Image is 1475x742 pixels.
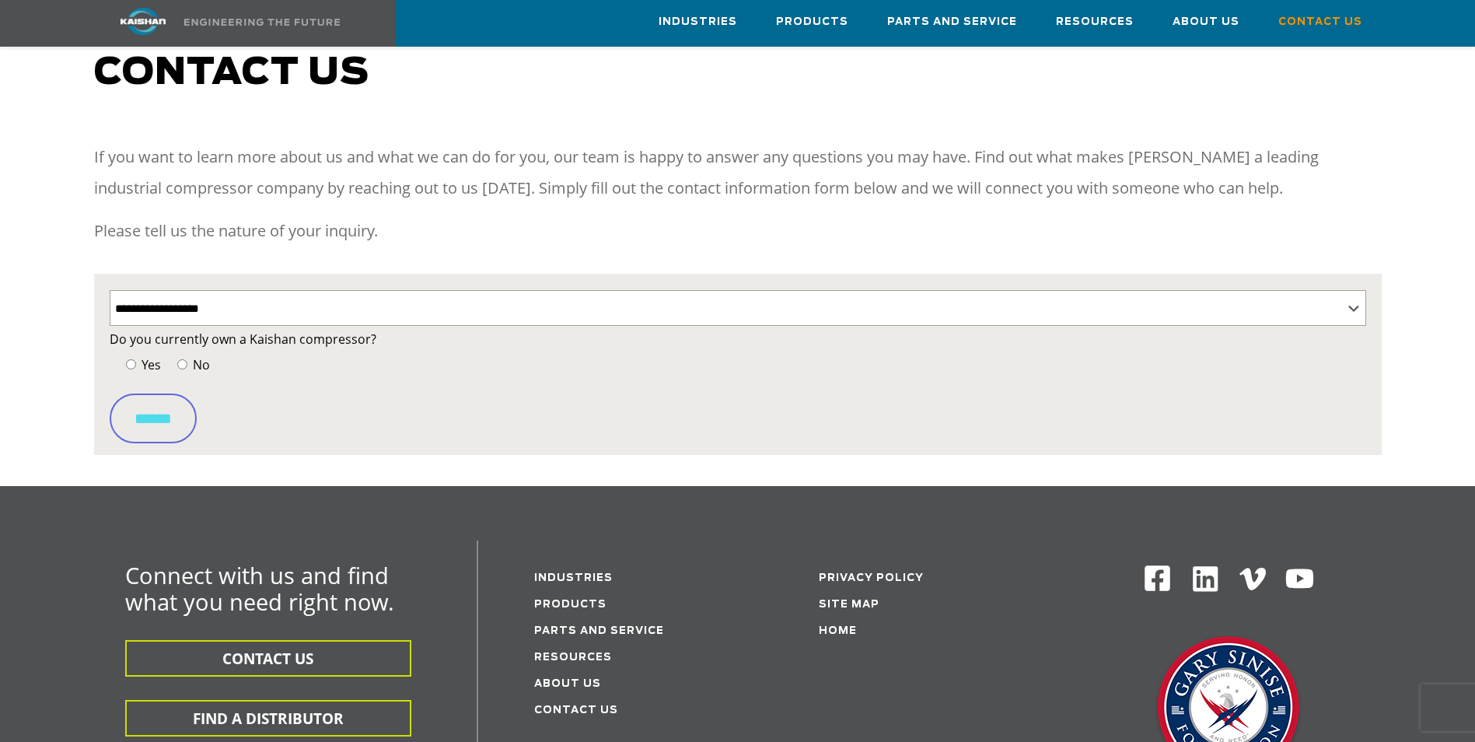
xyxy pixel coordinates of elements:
[887,13,1017,31] span: Parts and Service
[190,356,210,373] span: No
[776,1,848,43] a: Products
[659,1,737,43] a: Industries
[534,705,618,716] a: Contact Us
[125,560,394,617] span: Connect with us and find what you need right now.
[1278,13,1362,31] span: Contact Us
[1173,13,1239,31] span: About Us
[819,573,924,583] a: Privacy Policy
[534,573,613,583] a: Industries
[1190,564,1221,594] img: Linkedin
[534,626,664,636] a: Parts and service
[1056,1,1134,43] a: Resources
[126,359,136,369] input: Yes
[819,626,857,636] a: Home
[534,653,612,663] a: Resources
[776,13,848,31] span: Products
[1285,564,1315,594] img: Youtube
[85,8,201,35] img: kaishan logo
[819,600,879,610] a: Site Map
[94,142,1382,204] p: If you want to learn more about us and what we can do for you, our team is happy to answer any qu...
[94,54,369,92] span: Contact us
[110,328,1366,350] label: Do you currently own a Kaishan compressor?
[887,1,1017,43] a: Parts and Service
[184,19,340,26] img: Engineering the future
[1278,1,1362,43] a: Contact Us
[659,13,737,31] span: Industries
[1056,13,1134,31] span: Resources
[110,328,1366,443] form: Contact form
[1173,1,1239,43] a: About Us
[125,640,411,677] button: CONTACT US
[94,215,1382,247] p: Please tell us the nature of your inquiry.
[1239,568,1266,590] img: Vimeo
[534,679,601,689] a: About Us
[534,600,606,610] a: Products
[138,356,161,373] span: Yes
[1143,564,1172,593] img: Facebook
[177,359,187,369] input: No
[125,700,411,737] button: FIND A DISTRIBUTOR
